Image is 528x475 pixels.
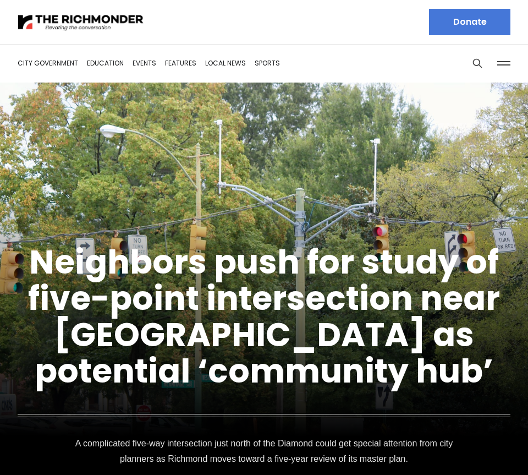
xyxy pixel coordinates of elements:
[18,13,144,32] img: The Richmonder
[18,58,78,68] a: City Government
[28,239,500,394] a: Neighbors push for study of five-point intersection near [GEOGRAPHIC_DATA] as potential ‘communit...
[68,436,460,467] p: A complicated five-way intersection just north of the Diamond could get special attention from ci...
[435,421,528,475] iframe: portal-trigger
[165,58,196,68] a: Features
[87,58,124,68] a: Education
[469,55,486,72] button: Search this site
[205,58,246,68] a: Local News
[133,58,156,68] a: Events
[429,9,510,35] a: Donate
[255,58,280,68] a: Sports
